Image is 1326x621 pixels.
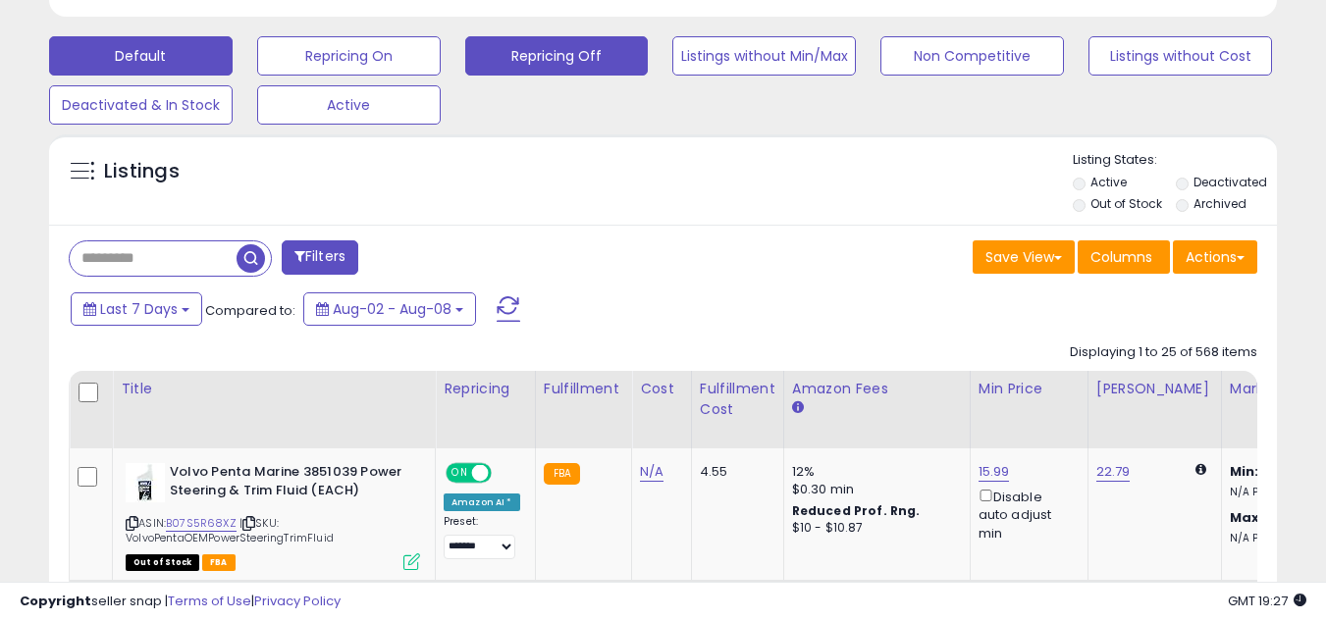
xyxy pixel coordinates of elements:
span: Compared to: [205,301,295,320]
p: Listing States: [1073,151,1277,170]
button: Repricing Off [465,36,649,76]
div: Title [121,379,427,399]
label: Deactivated [1193,174,1267,190]
label: Archived [1193,195,1246,212]
div: Min Price [979,379,1080,399]
button: Aug-02 - Aug-08 [303,292,476,326]
b: Reduced Prof. Rng. [792,502,921,519]
span: FBA [202,554,236,571]
button: Repricing On [257,36,441,76]
b: Min: [1230,462,1259,481]
button: Last 7 Days [71,292,202,326]
label: Active [1090,174,1127,190]
div: Displaying 1 to 25 of 568 items [1070,343,1257,362]
div: Preset: [444,515,520,559]
span: | SKU: VolvoPentaOEMPowerSteeringTrimFluid [126,515,334,544]
h5: Listings [104,158,180,185]
span: All listings that are currently out of stock and unavailable for purchase on Amazon [126,554,199,571]
div: Cost [640,379,683,399]
button: Columns [1078,240,1170,274]
div: Amazon Fees [792,379,962,399]
button: Deactivated & In Stock [49,85,233,125]
button: Listings without Cost [1088,36,1272,76]
label: Out of Stock [1090,195,1162,212]
button: Non Competitive [880,36,1064,76]
div: 12% [792,463,955,481]
strong: Copyright [20,592,91,610]
span: Last 7 Days [100,299,178,319]
span: ON [448,465,472,482]
a: Privacy Policy [254,592,341,610]
div: Fulfillment Cost [700,379,775,420]
a: 15.99 [979,462,1010,482]
button: Filters [282,240,358,275]
div: seller snap | | [20,593,341,611]
span: Aug-02 - Aug-08 [333,299,451,319]
a: Terms of Use [168,592,251,610]
button: Default [49,36,233,76]
button: Active [257,85,441,125]
small: Amazon Fees. [792,399,804,417]
span: Columns [1090,247,1152,267]
small: FBA [544,463,580,485]
a: 22.79 [1096,462,1131,482]
div: 4.55 [700,463,769,481]
div: Amazon AI * [444,493,520,511]
div: [PERSON_NAME] [1096,379,1213,399]
span: OFF [489,465,520,482]
button: Listings without Min/Max [672,36,856,76]
div: Repricing [444,379,527,399]
b: Max: [1230,508,1264,527]
div: ASIN: [126,463,420,568]
div: Disable auto adjust min [979,486,1073,543]
div: $10 - $10.87 [792,520,955,537]
a: N/A [640,462,663,482]
button: Actions [1173,240,1257,274]
button: Save View [973,240,1075,274]
span: 2025-08-16 19:27 GMT [1228,592,1306,610]
img: 31FLk9v4QHL._SL40_.jpg [126,463,165,502]
a: B07S5R68XZ [166,515,237,532]
div: $0.30 min [792,481,955,498]
b: Volvo Penta Marine 3851039 Power Steering & Trim Fluid (EACH) [170,463,408,504]
div: Fulfillment [544,379,623,399]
